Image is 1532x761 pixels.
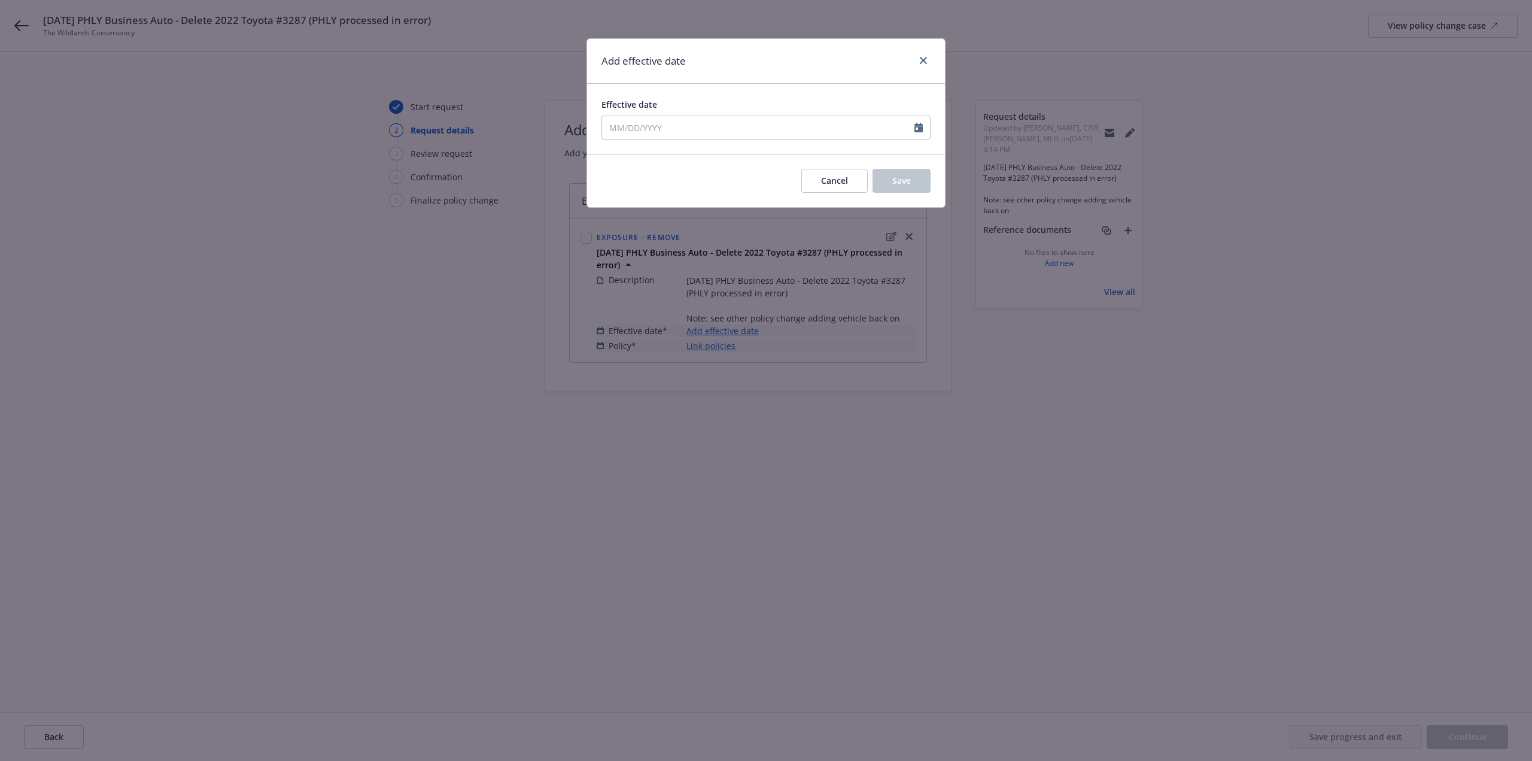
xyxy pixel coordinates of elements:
span: Effective date [601,99,657,110]
input: MM/DD/YYYY [602,116,914,139]
button: Save [873,169,931,193]
a: close [916,53,931,68]
button: Cancel [801,169,868,193]
svg: Calendar [914,123,923,132]
span: Cancel [821,175,848,186]
span: Save [892,175,911,186]
h1: Add effective date [601,53,686,69]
